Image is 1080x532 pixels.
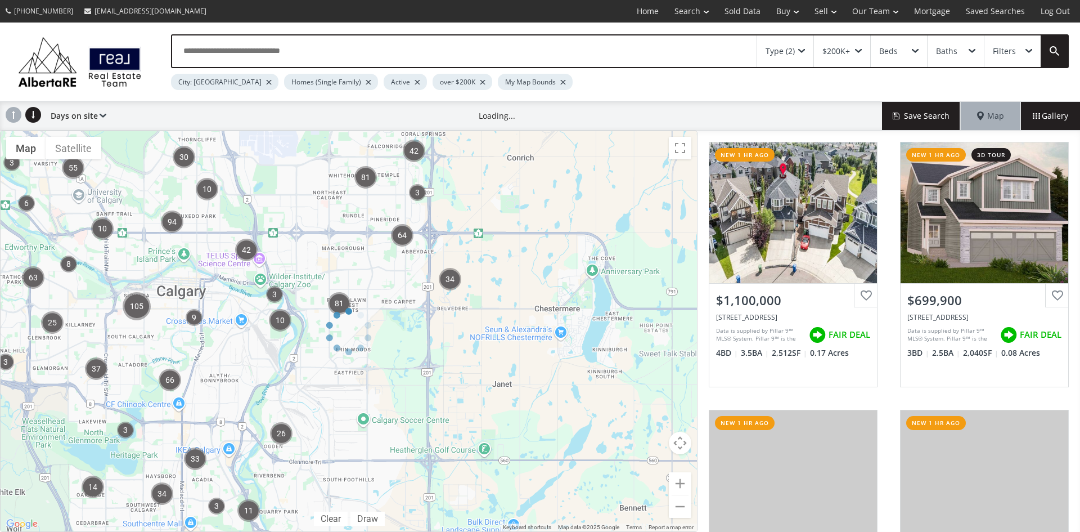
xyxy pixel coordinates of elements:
[1001,347,1040,359] span: 0.08 Acres
[716,312,870,322] div: 49 Auburn Springs Place SE, Calgary, AB T3M 1Y2
[961,102,1020,130] div: Map
[45,102,106,130] div: Days on site
[1020,102,1080,130] div: Gallery
[479,110,515,122] div: Loading...
[879,47,898,55] div: Beds
[907,327,994,343] div: Data is supplied by Pillar 9™ MLS® System. Pillar 9™ is the owner of the copyright in its MLS® Sy...
[963,347,998,359] span: 2,040 SF
[907,292,1061,309] div: $699,900
[716,292,870,309] div: $1,100,000
[94,6,206,16] span: [EMAIL_ADDRESS][DOMAIN_NAME]
[977,110,1004,122] span: Map
[1033,110,1068,122] span: Gallery
[997,324,1020,346] img: rating icon
[12,34,147,90] img: Logo
[741,347,769,359] span: 3.5 BA
[907,312,1061,322] div: 93 Sora Gardens SE, Calgary, AB T3S 0V3
[806,324,829,346] img: rating icon
[284,74,378,90] div: Homes (Single Family)
[936,47,957,55] div: Baths
[79,1,212,21] a: [EMAIL_ADDRESS][DOMAIN_NAME]
[932,347,960,359] span: 2.5 BA
[907,347,929,359] span: 3 BD
[14,6,73,16] span: [PHONE_NUMBER]
[829,329,870,341] span: FAIR DEAL
[498,74,573,90] div: My Map Bounds
[822,47,850,55] div: $200K+
[766,47,795,55] div: Type (2)
[882,102,961,130] button: Save Search
[716,347,738,359] span: 4 BD
[384,74,427,90] div: Active
[716,327,803,343] div: Data is supplied by Pillar 9™ MLS® System. Pillar 9™ is the owner of the copyright in its MLS® Sy...
[810,347,849,359] span: 0.17 Acres
[433,74,492,90] div: over $200K
[171,74,278,90] div: City: [GEOGRAPHIC_DATA]
[772,347,807,359] span: 2,512 SF
[1020,329,1061,341] span: FAIR DEAL
[697,131,889,399] a: new 1 hr ago$1,100,000[STREET_ADDRESS]Data is supplied by Pillar 9™ MLS® System. Pillar 9™ is the...
[993,47,1016,55] div: Filters
[889,131,1080,399] a: new 1 hr ago3d tour$699,900[STREET_ADDRESS]Data is supplied by Pillar 9™ MLS® System. Pillar 9™ i...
